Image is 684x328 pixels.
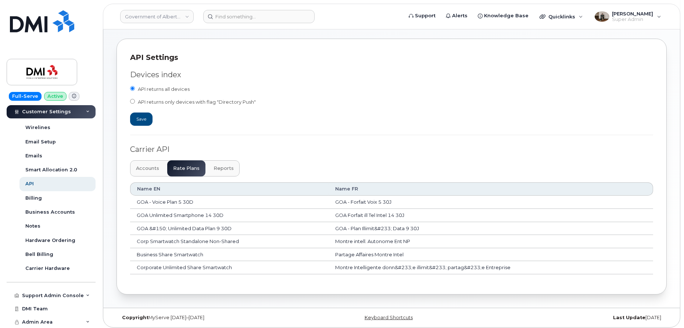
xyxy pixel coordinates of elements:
div: Devices index [130,69,653,80]
div: MyServe [DATE]–[DATE] [117,315,300,321]
span: Accounts [136,165,159,171]
td: GOA - Voice Plan 5 30D [130,196,329,209]
a: Support [404,8,441,23]
span: API returns all devices [138,86,190,92]
div: Spencer Witter [590,9,666,24]
span: Alerts [452,12,468,19]
div: Quicklinks [534,9,588,24]
div: API Settings [130,52,653,63]
td: Business Share Smartwatch [130,248,329,261]
td: Partage Affaires Montre Intel [329,248,653,261]
a: Knowledge Base [473,8,534,23]
td: GOA Unlimited Smartphone 14 30D [130,209,329,222]
div: Carrier API [130,144,653,155]
span: Super Admin [612,17,653,22]
span: [PERSON_NAME] [612,11,653,17]
td: Corp Smartwatch Standalone Non-Shared [130,235,329,248]
td: GOA &#150; Unlimited Data Plan 9 30D [130,222,329,235]
span: Quicklinks [548,14,575,19]
a: Keyboard Shortcuts [365,315,413,320]
input: Find something... [203,10,315,23]
input: API returns all devices [130,86,135,91]
td: Corporate Unlimited Share Smartwatch [130,261,329,274]
img: User avatar [595,11,609,22]
div: User avatar [595,9,609,24]
strong: Last Update [613,315,645,320]
button: Save [130,113,153,125]
a: Government of Alberta (GOA) [120,10,194,23]
td: GOA - Forfait Voix 5 30J [329,196,653,209]
div: [DATE] [483,315,667,321]
td: Montre intell. Autonome Ent NP [329,235,653,248]
strong: Copyright [122,315,148,320]
td: GOA Forfait ill Tel Intel 14 30J [329,209,653,222]
span: Support [415,12,436,19]
th: Name FR [329,182,653,196]
span: API returns only devices with flag "Directory Push" [138,99,256,105]
th: Name EN [130,182,329,196]
span: Reports [214,165,234,171]
td: Montre Intelligente donn&#233;e illimit&#233; partag&#233;e Entreprise [329,261,653,274]
td: GOA - Plan Illimit&#233; Data 9 30J [329,222,653,235]
a: Alerts [441,8,473,23]
input: API returns only devices with flag "Directory Push" [130,99,135,104]
span: Knowledge Base [484,12,529,19]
